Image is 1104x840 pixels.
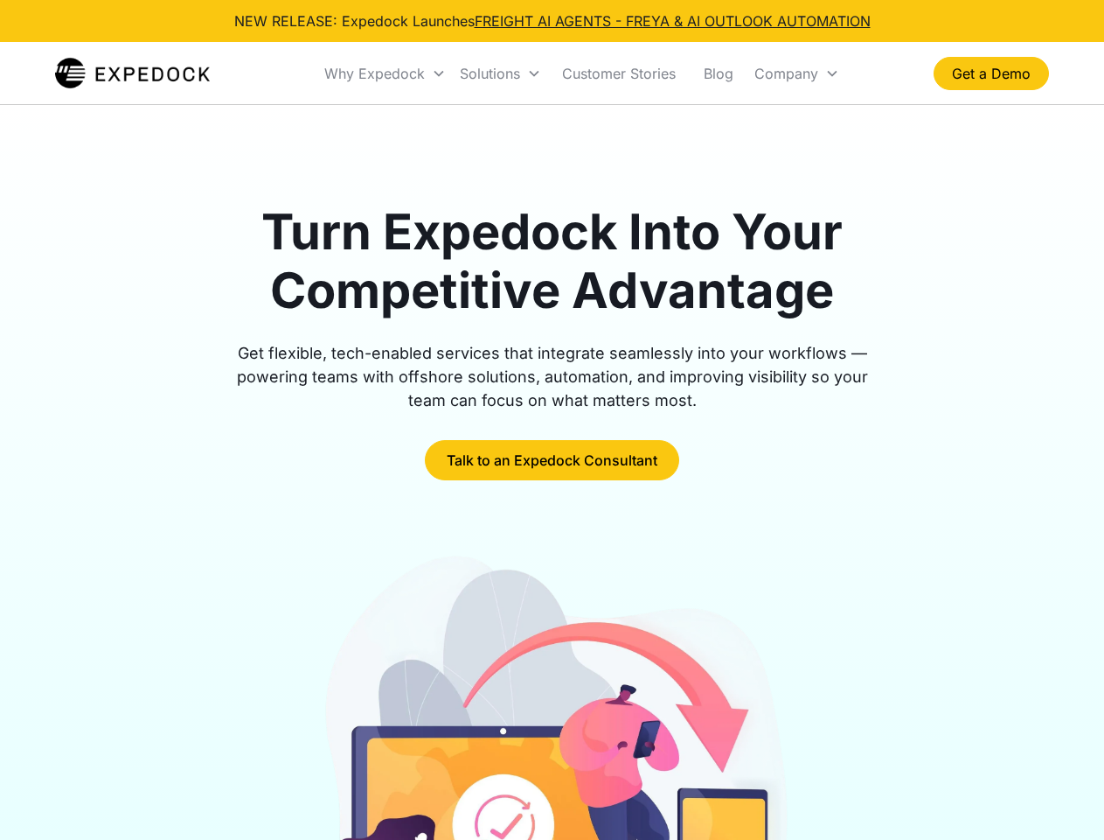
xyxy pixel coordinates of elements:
[425,440,679,480] a: Talk to an Expedock Consultant
[460,65,520,82] div: Solutions
[934,57,1049,90] a: Get a Demo
[234,10,871,31] div: NEW RELEASE: Expedock Launches
[317,44,453,103] div: Why Expedock
[690,44,747,103] a: Blog
[324,65,425,82] div: Why Expedock
[548,44,690,103] a: Customer Stories
[217,203,888,320] h1: Turn Expedock Into Your Competitive Advantage
[453,44,548,103] div: Solutions
[475,12,871,30] a: FREIGHT AI AGENTS - FREYA & AI OUTLOOK AUTOMATION
[217,341,888,412] div: Get flexible, tech-enabled services that integrate seamlessly into your workflows — powering team...
[1017,756,1104,840] iframe: Chat Widget
[55,56,210,91] img: Expedock Logo
[55,56,210,91] a: home
[754,65,818,82] div: Company
[747,44,846,103] div: Company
